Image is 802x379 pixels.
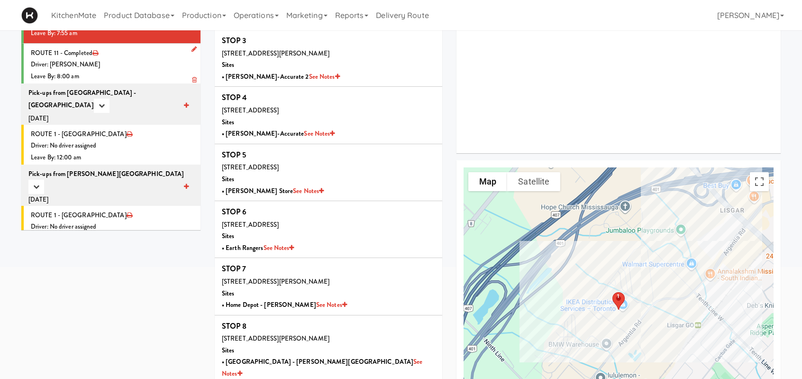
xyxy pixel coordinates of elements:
div: [STREET_ADDRESS][PERSON_NAME] [222,48,435,60]
b: Pick-ups from [PERSON_NAME][GEOGRAPHIC_DATA] [28,169,184,178]
div: Driver: No driver assigned [31,140,193,152]
li: STOP 4[STREET_ADDRESS]Sites• [PERSON_NAME]-AccurateSee Notes [215,87,442,144]
div: [STREET_ADDRESS] [222,162,435,174]
div: [DATE] [28,113,193,125]
span: ROUTE 1 - [GEOGRAPHIC_DATA] [31,211,127,220]
div: [DATE] [28,194,193,206]
img: Micromart [21,7,38,24]
a: See Notes [304,129,335,138]
b: • [PERSON_NAME]-Accurate 2 [222,72,340,81]
a: See Notes [264,243,294,252]
div: Driver: No driver assigned [31,221,193,233]
a: See Notes [316,300,347,309]
b: • [GEOGRAPHIC_DATA] - [PERSON_NAME][GEOGRAPHIC_DATA] [222,357,423,378]
b: Sites [222,346,235,355]
li: STOP 3[STREET_ADDRESS][PERSON_NAME]Sites• [PERSON_NAME]-Accurate 2See Notes [215,30,442,87]
b: Sites [222,118,235,127]
div: 1 [617,293,620,299]
b: STOP 7 [222,263,246,274]
b: STOP 4 [222,92,247,103]
button: Show street map [468,172,507,191]
button: Toggle fullscreen view [750,172,769,191]
b: STOP 6 [222,206,247,217]
li: ROUTE 11 - CompletedDriver: [PERSON_NAME]Leave By: 8:00 am [21,44,200,86]
div: [STREET_ADDRESS] [222,219,435,231]
b: • [PERSON_NAME] Store [222,186,324,195]
b: • [PERSON_NAME]-Accurate [222,129,335,138]
span: ROUTE 1 - [GEOGRAPHIC_DATA] [31,129,127,139]
div: Leave By: 12:00 am [31,152,193,164]
div: Driver: [PERSON_NAME] [31,59,193,71]
b: Pick-ups from [GEOGRAPHIC_DATA] - [GEOGRAPHIC_DATA] [28,88,136,110]
li: STOP 5[STREET_ADDRESS]Sites• [PERSON_NAME] StoreSee Notes [215,144,442,201]
b: • Home Depot - [PERSON_NAME] [222,300,347,309]
button: Show satellite imagery [507,172,560,191]
div: Leave By: 8:00 am [31,71,193,83]
a: See Notes [293,186,324,195]
div: Leave By: 7:55 am [31,28,193,39]
div: [STREET_ADDRESS] [222,105,435,117]
li: ROUTE 1 - [GEOGRAPHIC_DATA]Driver: No driver assignedLeave By: 12:00 am [21,206,200,249]
b: STOP 5 [222,149,246,160]
b: • Earth Rangers [222,243,294,252]
b: STOP 8 [222,321,247,332]
div: [STREET_ADDRESS][PERSON_NAME] [222,276,435,288]
li: STOP 6[STREET_ADDRESS]Sites• Earth RangersSee Notes [215,201,442,258]
div: [STREET_ADDRESS][PERSON_NAME] [222,333,435,345]
b: Sites [222,289,235,298]
li: STOP 7[STREET_ADDRESS][PERSON_NAME]Sites• Home Depot - [PERSON_NAME]See Notes [215,258,442,315]
b: STOP 3 [222,35,246,46]
a: See Notes [309,72,340,81]
li: ROUTE 1 - [GEOGRAPHIC_DATA]Driver: No driver assignedLeave By: 12:00 am [21,125,200,167]
b: Sites [222,231,235,240]
span: ROUTE 11 - Completed [31,48,92,57]
b: Sites [222,175,235,184]
b: Sites [222,60,235,69]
